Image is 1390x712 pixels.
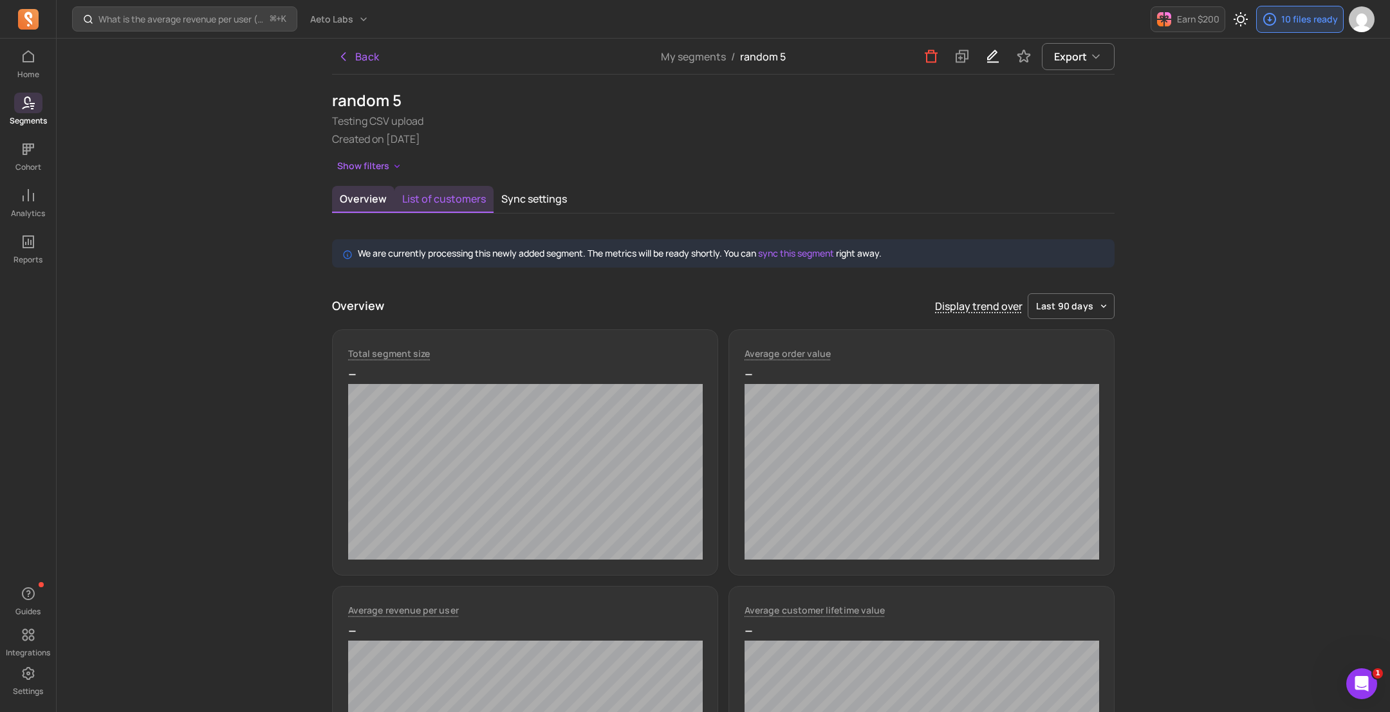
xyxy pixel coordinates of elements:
span: last 90 days [1036,300,1093,313]
p: -- [745,363,1098,384]
p: Created on [DATE] [332,131,1115,147]
span: Total segment size [348,347,430,360]
p: Reports [14,255,42,265]
span: Average customer lifetime value [745,604,885,616]
canvas: chart [745,384,1099,560]
p: Analytics [11,208,45,219]
button: List of customers [394,186,494,213]
button: Back [332,44,385,69]
p: Segments [10,116,47,126]
canvas: chart [348,384,703,560]
span: random 5 [740,50,786,64]
h1: random 5 [332,90,1115,111]
iframe: Intercom live chat [1346,668,1377,699]
p: Cohort [15,162,41,172]
p: -- [348,363,702,384]
p: Testing CSV upload [332,113,1115,129]
button: 10 files ready [1256,6,1344,33]
p: Earn $200 [1177,13,1219,26]
button: last 90 days [1028,293,1115,319]
p: Guides [15,607,41,617]
button: Show filters [332,157,407,176]
button: Toggle favorite [1011,44,1037,69]
p: Settings [13,686,43,697]
button: Aeto Labs [302,8,376,31]
span: Aeto Labs [310,13,353,26]
span: 1 [1373,668,1383,679]
button: What is the average revenue per user (ARPU) by cohort?⌘+K [72,6,297,32]
button: Overview [332,186,394,213]
p: What is the average revenue per user (ARPU) by cohort? [98,13,265,26]
a: My segments [661,50,726,64]
span: Export [1054,49,1087,64]
span: Average order value [745,347,831,360]
button: Export [1042,43,1115,70]
button: Guides [14,581,42,619]
p: 10 files ready [1281,13,1338,26]
p: Home [17,69,39,80]
button: Toggle dark mode [1228,6,1254,32]
span: / [726,50,740,64]
button: Sync settings [494,186,575,212]
kbd: ⌘ [270,12,277,28]
p: We are currently processing this newly added segment. The metrics will be ready shortly. You can ... [358,247,882,260]
p: -- [348,620,702,641]
kbd: K [281,14,286,24]
a: sync this segment [758,247,834,259]
p: Overview [332,297,384,315]
button: Earn $200 [1151,6,1225,32]
p: Integrations [6,648,50,658]
p: -- [745,620,1098,641]
span: + [270,12,286,26]
img: avatar [1349,6,1375,32]
span: Average revenue per user [348,604,459,616]
p: Display trend over [935,298,1023,314]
